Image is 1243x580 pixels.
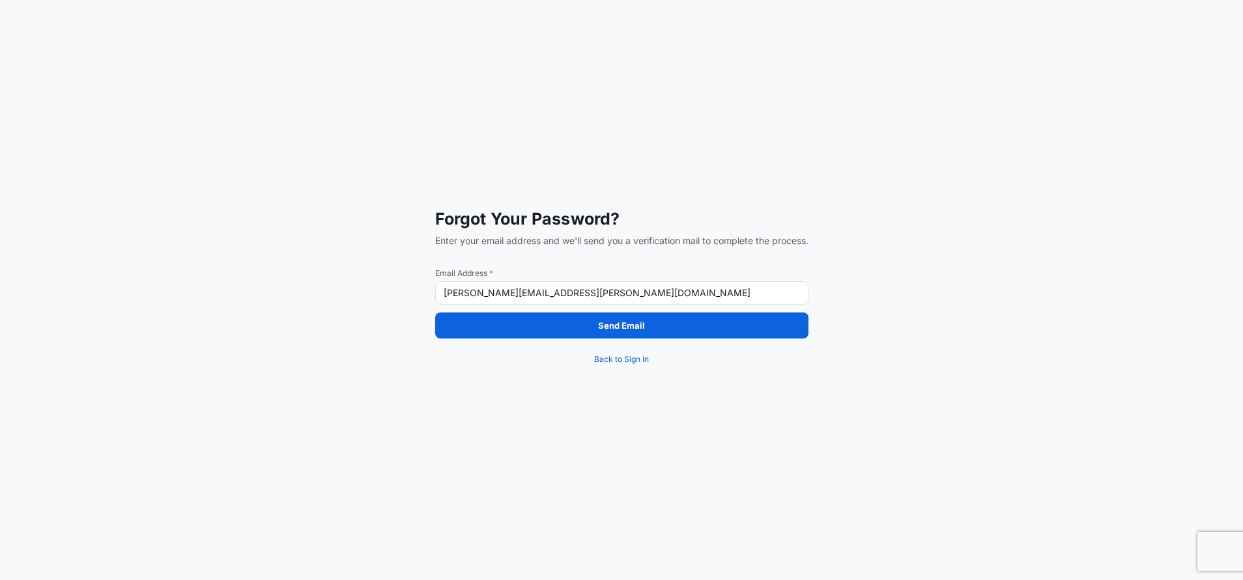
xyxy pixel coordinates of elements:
[594,353,649,366] span: Back to Sign In
[435,208,808,229] span: Forgot Your Password?
[435,268,808,279] span: Email Address
[435,234,808,247] span: Enter your email address and we'll send you a verification mail to complete the process.
[435,346,808,372] a: Back to Sign In
[435,281,808,305] input: example@gmail.com
[598,319,645,332] p: Send Email
[435,312,808,338] button: Send Email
